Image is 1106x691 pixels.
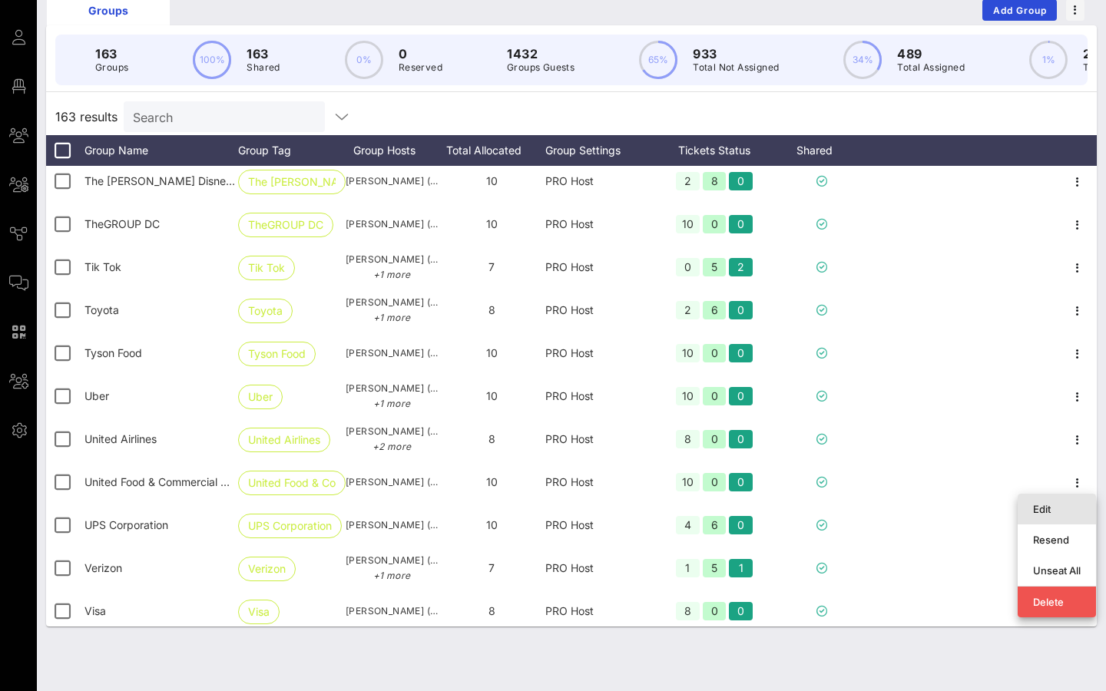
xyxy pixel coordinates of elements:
[486,174,498,187] span: 10
[346,603,438,619] span: [PERSON_NAME] ([EMAIL_ADDRESS][DOMAIN_NAME])
[545,547,653,590] div: PRO Host
[399,60,442,75] p: Reserved
[703,215,727,233] div: 0
[729,516,753,534] div: 0
[676,215,700,233] div: 10
[346,396,438,412] p: +1 more
[703,430,727,448] div: 0
[346,553,438,584] span: [PERSON_NAME] ([PERSON_NAME][EMAIL_ADDRESS][PERSON_NAME][DOMAIN_NAME])
[84,174,283,187] span: The Walt Disney Company
[486,475,498,488] span: 10
[248,557,286,580] span: Verizon
[84,260,121,273] span: Tik Tok
[84,217,160,230] span: TheGROUP DC
[653,135,776,166] div: Tickets Status
[507,45,575,63] p: 1432
[346,174,438,189] span: [PERSON_NAME] ([PERSON_NAME][EMAIL_ADDRESS][PERSON_NAME][DOMAIN_NAME])
[729,559,753,577] div: 1
[545,160,653,203] div: PRO Host
[676,344,700,362] div: 10
[676,258,700,276] div: 0
[776,135,868,166] div: Shared
[346,439,438,455] p: +2 more
[58,2,158,18] div: Groups
[703,344,727,362] div: 0
[545,246,653,289] div: PRO Host
[247,60,280,75] p: Shared
[703,387,727,405] div: 0
[346,345,438,361] span: [PERSON_NAME] ([PERSON_NAME][EMAIL_ADDRESS][PERSON_NAME][PERSON_NAME][DOMAIN_NAME])
[248,213,323,236] span: TheGROUP DC
[676,516,700,534] div: 4
[703,516,727,534] div: 6
[247,45,280,63] p: 163
[676,387,700,405] div: 10
[248,514,332,537] span: UPS Corporation
[248,256,285,279] span: Tik Tok
[488,561,495,574] span: 7
[545,289,653,332] div: PRO Host
[248,299,283,322] span: Toyota
[488,604,495,617] span: 8
[729,344,753,362] div: 0
[248,170,336,193] span: The [PERSON_NAME] Disney C…
[248,385,273,408] span: Uber
[1033,534,1081,546] div: Resend
[729,430,753,448] div: 0
[84,135,238,166] div: Group Name
[703,559,727,577] div: 5
[84,518,168,531] span: UPS Corporation
[55,107,118,126] span: 163 results
[346,252,438,283] span: [PERSON_NAME] ([PERSON_NAME][EMAIL_ADDRESS][PERSON_NAME][DOMAIN_NAME])
[346,568,438,584] p: +1 more
[84,389,109,402] span: Uber
[488,260,495,273] span: 7
[346,135,438,166] div: Group Hosts
[84,604,106,617] span: Visa
[545,418,653,461] div: PRO Host
[346,424,438,455] span: [PERSON_NAME] ([PERSON_NAME][EMAIL_ADDRESS][PERSON_NAME][DOMAIN_NAME])
[438,135,545,166] div: Total Allocated
[346,381,438,412] span: [PERSON_NAME] ([PERSON_NAME][EMAIL_ADDRESS][DOMAIN_NAME])
[346,474,438,490] span: [PERSON_NAME] ([EMAIL_ADDRESS][DOMAIN_NAME])
[1033,503,1081,515] div: Edit
[486,389,498,402] span: 10
[545,461,653,504] div: PRO Host
[488,432,495,445] span: 8
[84,475,359,488] span: United Food & Commercial Workers International Union
[703,172,727,190] div: 8
[545,504,653,547] div: PRO Host
[545,590,653,633] div: PRO Host
[346,217,438,232] span: [PERSON_NAME] ([PERSON_NAME][EMAIL_ADDRESS][PERSON_NAME][DOMAIN_NAME])
[676,559,700,577] div: 1
[346,267,438,283] p: +1 more
[729,602,753,620] div: 0
[486,518,498,531] span: 10
[248,471,336,494] span: United Food & Com…
[729,215,753,233] div: 0
[84,561,122,574] span: Verizon
[84,346,142,359] span: Tyson Food
[703,301,727,319] div: 6
[238,135,346,166] div: Group Tag
[729,258,753,276] div: 2
[703,473,727,491] div: 0
[729,172,753,190] div: 0
[1033,596,1081,608] div: Delete
[248,342,306,365] span: Tyson Food
[897,60,965,75] p: Total Assigned
[729,387,753,405] div: 0
[693,45,779,63] p: 933
[346,517,438,533] span: [PERSON_NAME] ([EMAIL_ADDRESS][DOMAIN_NAME])
[95,60,128,75] p: Groups
[248,600,270,623] span: Visa
[897,45,965,63] p: 489
[703,602,727,620] div: 0
[545,375,653,418] div: PRO Host
[703,258,727,276] div: 5
[545,332,653,375] div: PRO Host
[545,203,653,246] div: PRO Host
[729,301,753,319] div: 0
[676,172,700,190] div: 2
[545,135,653,166] div: Group Settings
